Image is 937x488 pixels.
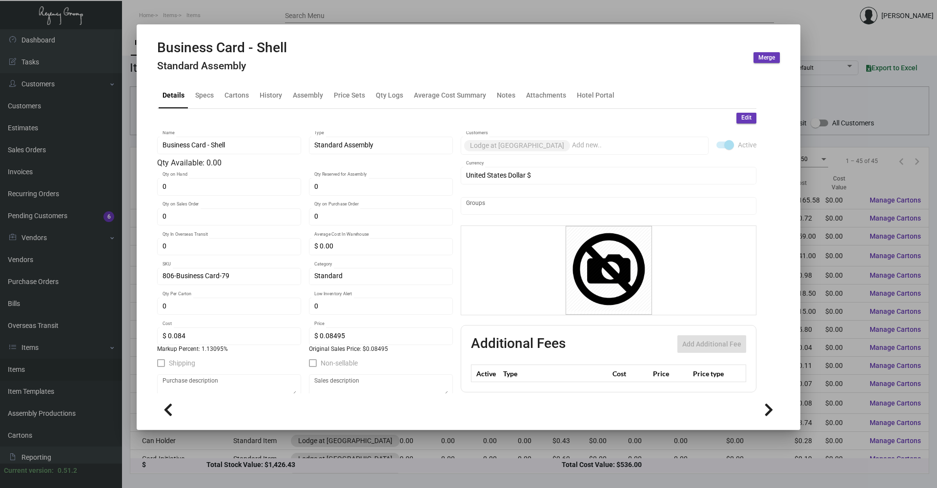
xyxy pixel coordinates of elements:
[741,114,752,122] span: Edit
[464,140,570,151] mat-chip: Lodge at [GEOGRAPHIC_DATA]
[157,40,287,56] h2: Business Card - Shell
[501,365,610,382] th: Type
[471,335,566,353] h2: Additional Fees
[334,90,365,100] div: Price Sets
[260,90,282,100] div: History
[738,139,756,151] span: Active
[526,90,566,100] div: Attachments
[466,202,752,210] input: Add new..
[677,335,746,353] button: Add Additional Fee
[293,90,323,100] div: Assembly
[736,113,756,123] button: Edit
[610,365,650,382] th: Cost
[224,90,249,100] div: Cartons
[471,365,501,382] th: Active
[4,466,54,476] div: Current version:
[572,142,704,149] input: Add new..
[58,466,77,476] div: 0.51.2
[682,340,741,348] span: Add Additional Fee
[157,60,287,72] h4: Standard Assembly
[169,357,195,369] span: Shipping
[497,90,515,100] div: Notes
[691,365,734,382] th: Price type
[754,52,780,63] button: Merge
[195,90,214,100] div: Specs
[157,157,453,169] div: Qty Available: 0.00
[651,365,691,382] th: Price
[376,90,403,100] div: Qty Logs
[758,54,775,62] span: Merge
[577,90,614,100] div: Hotel Portal
[163,90,184,100] div: Details
[414,90,486,100] div: Average Cost Summary
[321,357,358,369] span: Non-sellable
